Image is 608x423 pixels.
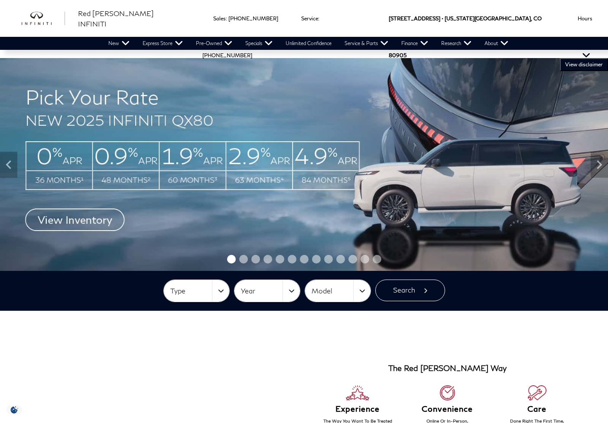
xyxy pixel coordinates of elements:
[251,255,260,264] span: Go to slide 3
[164,280,229,302] button: Type
[312,284,353,298] span: Model
[202,52,252,59] a: [PHONE_NUMBER]
[102,37,515,50] nav: Main Navigation
[318,15,319,22] span: :
[22,12,65,26] img: INFINITI
[288,255,296,264] span: Go to slide 6
[591,152,608,178] div: Next
[565,61,603,68] span: VIEW DISCLAIMER
[373,255,381,264] span: Go to slide 13
[241,284,283,298] span: Year
[102,37,136,50] a: New
[227,255,236,264] span: Go to slide 1
[305,280,371,302] button: Model
[403,405,492,413] h6: Convenience
[226,15,227,22] span: :
[389,37,406,74] span: 80905
[389,15,542,59] a: [STREET_ADDRESS] • [US_STATE][GEOGRAPHIC_DATA], CO 80905
[492,405,582,413] h6: Care
[312,255,321,264] span: Go to slide 8
[435,37,478,50] a: Research
[136,37,189,50] a: Express Store
[338,37,395,50] a: Service & Parts
[361,255,369,264] span: Go to slide 12
[234,280,300,302] button: Year
[4,405,24,414] img: Opt-Out Icon
[213,15,226,22] span: Sales
[276,255,284,264] span: Go to slide 5
[228,15,278,22] a: [PHONE_NUMBER]
[395,37,435,50] a: Finance
[239,37,279,50] a: Specials
[78,9,154,28] span: Red [PERSON_NAME] INFINITI
[301,15,318,22] span: Service
[478,37,515,50] a: About
[348,255,357,264] span: Go to slide 11
[336,255,345,264] span: Go to slide 10
[388,364,507,373] h3: The Red [PERSON_NAME] Way
[324,255,333,264] span: Go to slide 9
[560,58,608,71] button: VIEW DISCLAIMER
[170,284,212,298] span: Type
[279,37,338,50] a: Unlimited Confidence
[263,255,272,264] span: Go to slide 4
[4,405,24,414] section: Click to Open Cookie Consent Modal
[189,37,239,50] a: Pre-Owned
[313,405,403,413] h6: Experience
[239,255,248,264] span: Go to slide 2
[22,12,65,26] a: infiniti
[300,255,309,264] span: Go to slide 7
[78,8,181,29] a: Red [PERSON_NAME] INFINITI
[375,280,445,301] button: Search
